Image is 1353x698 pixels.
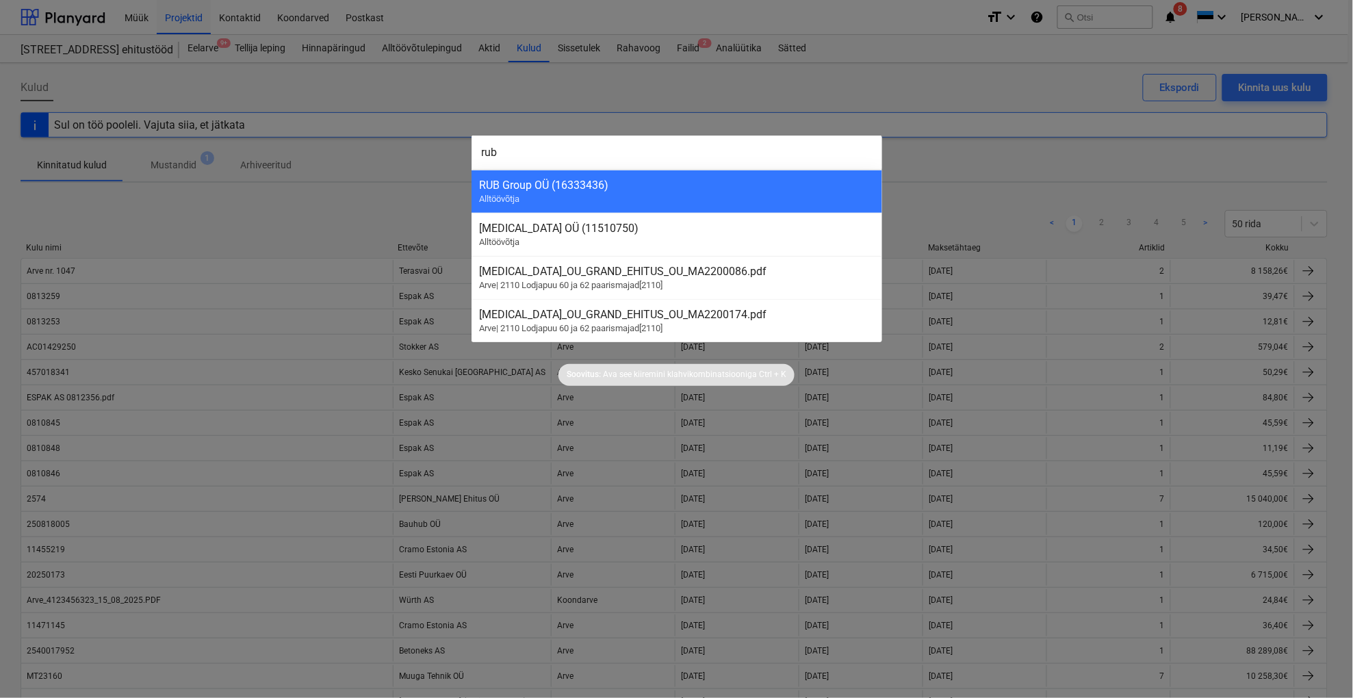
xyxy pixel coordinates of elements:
[480,194,520,204] span: Alltöövõtja
[472,213,882,256] div: [MEDICAL_DATA] OÜ (11510750)Alltöövõtja
[567,369,601,380] p: Soovitus:
[480,222,874,235] div: [MEDICAL_DATA] OÜ (11510750)
[472,299,882,342] div: [MEDICAL_DATA]_OU_GRAND_EHITUS_OU_MA2200174.pdfArve| 2110 Lodjapuu 60 ja 62 paarismajad[2110]
[472,170,882,213] div: RUB Group OÜ (16333436)Alltöövõtja
[480,265,874,278] div: [MEDICAL_DATA]_OU_GRAND_EHITUS_OU_MA2200086.pdf
[472,135,882,170] input: Otsi projekte, eelarveridu, lepinguid, akte, alltöövõtjaid...
[480,179,874,192] div: RUB Group OÜ (16333436)
[480,323,663,333] span: Arve | 2110 Lodjapuu 60 ja 62 paarismajad[2110]
[603,369,757,380] p: Ava see kiiremini klahvikombinatsiooniga
[480,280,663,290] span: Arve | 2110 Lodjapuu 60 ja 62 paarismajad[2110]
[759,369,786,380] p: Ctrl + K
[472,256,882,299] div: [MEDICAL_DATA]_OU_GRAND_EHITUS_OU_MA2200086.pdfArve| 2110 Lodjapuu 60 ja 62 paarismajad[2110]
[480,308,874,321] div: [MEDICAL_DATA]_OU_GRAND_EHITUS_OU_MA2200174.pdf
[480,237,520,247] span: Alltöövõtja
[558,364,795,386] div: Soovitus:Ava see kiiremini klahvikombinatsioonigaCtrl + K
[1285,632,1353,698] iframe: Chat Widget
